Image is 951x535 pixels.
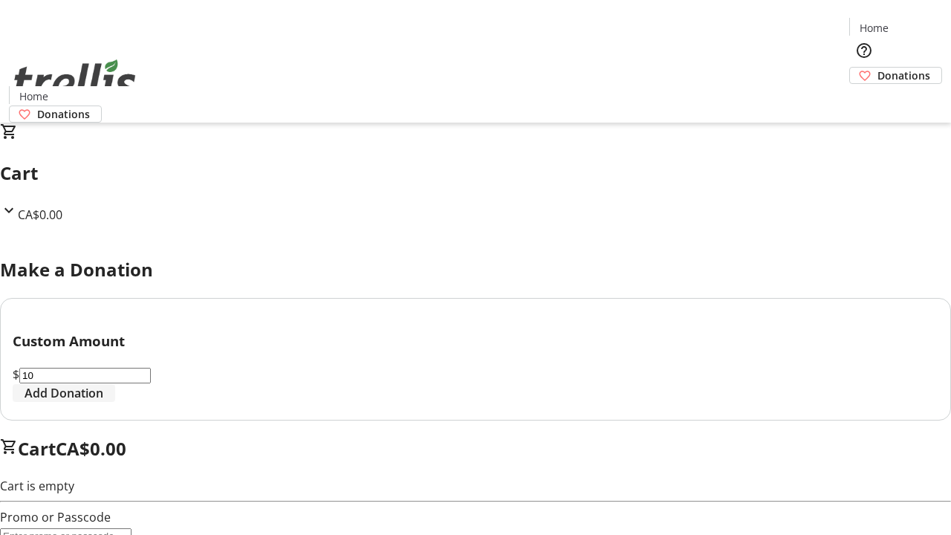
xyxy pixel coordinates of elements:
[850,20,898,36] a: Home
[860,20,889,36] span: Home
[56,436,126,461] span: CA$0.00
[13,366,19,383] span: $
[37,106,90,122] span: Donations
[13,384,115,402] button: Add Donation
[9,106,102,123] a: Donations
[9,43,141,117] img: Orient E2E Organization pI0MvkENdL's Logo
[849,36,879,65] button: Help
[10,88,57,104] a: Home
[849,67,942,84] a: Donations
[877,68,930,83] span: Donations
[13,331,938,351] h3: Custom Amount
[849,84,879,114] button: Cart
[25,384,103,402] span: Add Donation
[19,88,48,104] span: Home
[18,207,62,223] span: CA$0.00
[19,368,151,383] input: Donation Amount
